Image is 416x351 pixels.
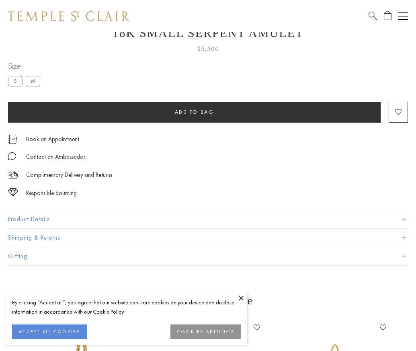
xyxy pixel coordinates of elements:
[8,26,408,40] h1: 18K Small Serpent Amulet
[197,44,219,54] span: $5,500
[384,11,391,21] a: Open Shopping Bag
[8,229,408,247] button: Shipping & Returns
[8,102,381,123] button: Add to bag
[8,60,43,73] span: Size:
[8,188,18,196] img: icon_sourcing.svg
[12,324,87,339] button: ACCEPT ALL COOKIES
[26,170,112,180] p: Complimentary Delivery and Returns
[8,247,408,265] button: Gifting
[8,135,18,144] img: icon_appointment.svg
[12,298,241,316] div: By clicking “Accept all”, you agree that our website can store cookies on your device and disclos...
[170,324,241,339] button: COOKIES SETTINGS
[8,76,23,86] label: S
[8,170,18,180] img: icon_delivery.svg
[26,76,40,86] label: M
[26,188,77,198] div: Responsible Sourcing
[8,11,129,21] img: Temple St. Clair
[175,109,214,115] span: Add to bag
[26,135,79,144] a: Book an Appointment
[26,152,85,162] div: Contact an Ambassador
[369,11,377,21] a: Search
[8,210,408,228] button: Product Details
[398,11,408,21] button: Open navigation
[8,152,16,160] img: MessageIcon-01_2.svg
